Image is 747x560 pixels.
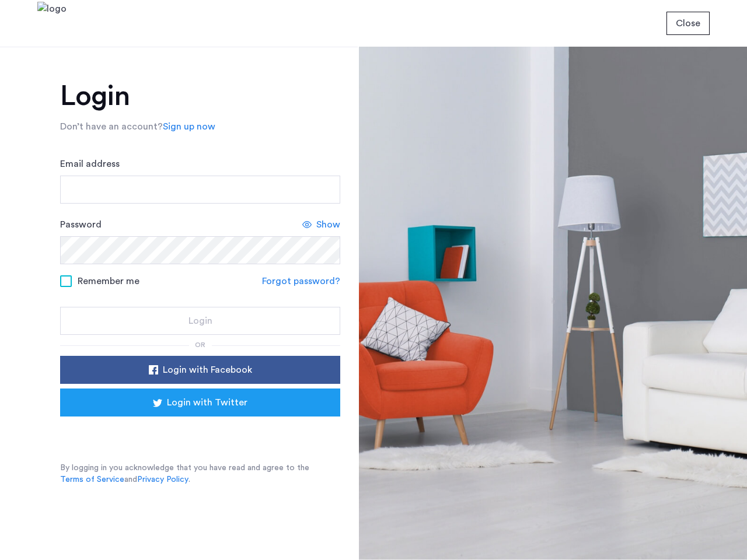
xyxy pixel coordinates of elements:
[60,218,102,232] label: Password
[316,218,340,232] span: Show
[60,388,340,416] button: button
[666,12,710,35] button: button
[137,474,189,485] a: Privacy Policy
[195,341,205,348] span: or
[167,395,247,409] span: Login with Twitter
[60,356,340,384] button: button
[60,462,340,485] p: By logging in you acknowledge that you have read and agree to the and .
[60,82,340,110] h1: Login
[163,120,215,134] a: Sign up now
[262,274,340,288] a: Forgot password?
[37,2,67,45] img: logo
[78,274,139,288] span: Remember me
[60,157,120,171] label: Email address
[60,474,124,485] a: Terms of Service
[189,314,212,328] span: Login
[60,122,163,131] span: Don’t have an account?
[60,307,340,335] button: button
[676,16,700,30] span: Close
[163,363,252,377] span: Login with Facebook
